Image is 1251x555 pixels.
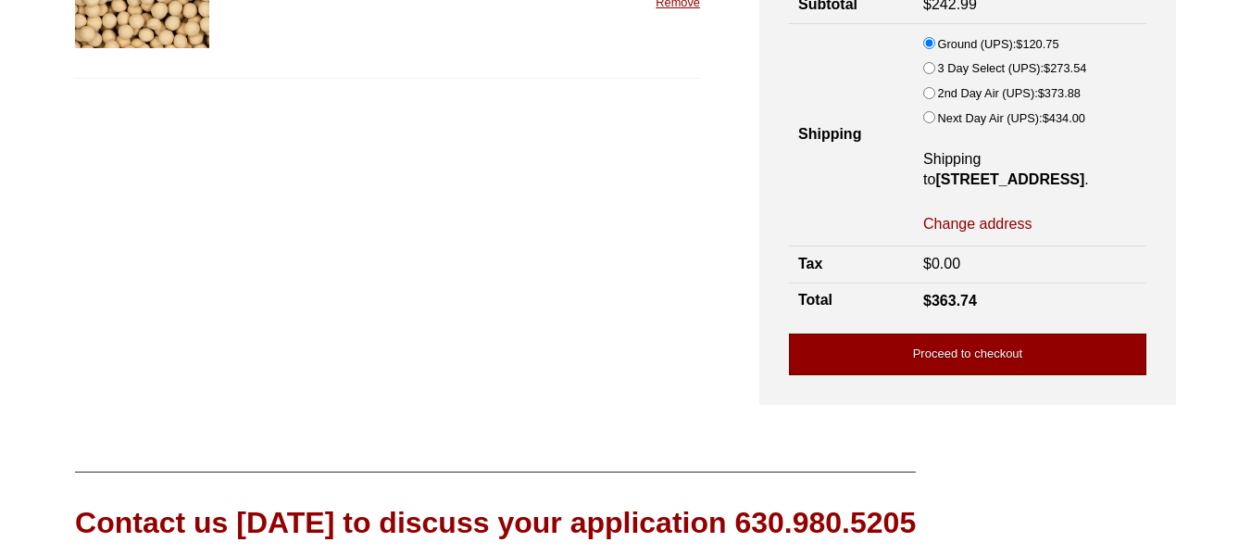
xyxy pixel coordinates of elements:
label: Ground (UPS): [938,34,1059,55]
th: Total [789,283,914,319]
th: Shipping [789,23,914,246]
bdi: 120.75 [1016,37,1058,51]
label: 3 Day Select (UPS): [938,58,1087,79]
bdi: 373.88 [1038,86,1081,100]
span: $ [1016,37,1022,51]
bdi: 363.74 [923,293,977,309]
span: $ [923,256,932,271]
strong: [STREET_ADDRESS] [935,171,1084,187]
th: Tax [789,246,914,283]
label: 2nd Day Air (UPS): [938,83,1081,104]
label: Next Day Air (UPS): [938,108,1085,129]
span: $ [1043,111,1049,125]
bdi: 273.54 [1044,61,1086,75]
span: $ [1038,86,1045,100]
bdi: 434.00 [1043,111,1085,125]
div: Contact us [DATE] to discuss your application 630.980.5205 [75,502,916,544]
p: Shipping to . [923,149,1137,191]
span: $ [923,293,932,309]
a: Proceed to checkout [789,334,1146,375]
span: $ [1044,61,1050,75]
bdi: 0.00 [923,256,960,271]
a: Change address [923,214,1032,234]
